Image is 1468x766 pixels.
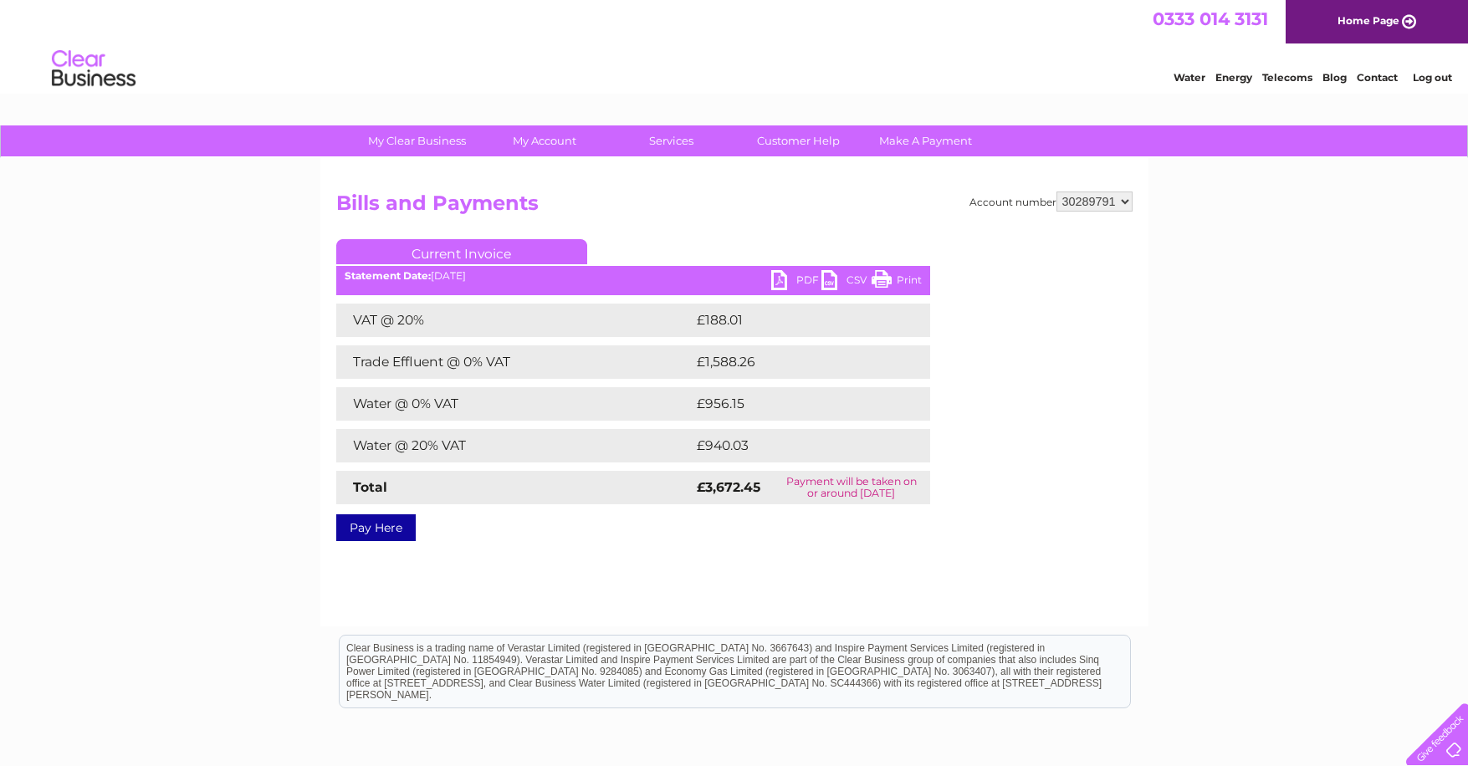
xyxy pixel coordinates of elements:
strong: Total [353,479,387,495]
a: Log out [1413,71,1452,84]
a: Contact [1357,71,1398,84]
a: Water [1174,71,1205,84]
a: 0333 014 3131 [1153,8,1268,29]
td: Water @ 20% VAT [336,429,693,462]
a: CSV [821,270,872,294]
a: Current Invoice [336,239,587,264]
a: Print [872,270,922,294]
td: £940.03 [693,429,901,462]
td: Trade Effluent @ 0% VAT [336,345,693,379]
a: Customer Help [729,125,867,156]
a: My Clear Business [348,125,486,156]
div: [DATE] [336,270,930,282]
a: Make A Payment [857,125,995,156]
a: My Account [475,125,613,156]
a: Energy [1215,71,1252,84]
td: £188.01 [693,304,898,337]
div: Account number [969,191,1133,212]
b: Statement Date: [345,269,431,282]
td: Payment will be taken on or around [DATE] [773,471,929,504]
td: £956.15 [693,387,899,421]
a: Services [602,125,740,156]
td: Water @ 0% VAT [336,387,693,421]
td: £1,588.26 [693,345,903,379]
td: VAT @ 20% [336,304,693,337]
strong: £3,672.45 [697,479,760,495]
a: Telecoms [1262,71,1312,84]
a: Pay Here [336,514,416,541]
a: Blog [1322,71,1347,84]
div: Clear Business is a trading name of Verastar Limited (registered in [GEOGRAPHIC_DATA] No. 3667643... [340,9,1130,81]
a: PDF [771,270,821,294]
img: logo.png [51,43,136,94]
h2: Bills and Payments [336,191,1133,223]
